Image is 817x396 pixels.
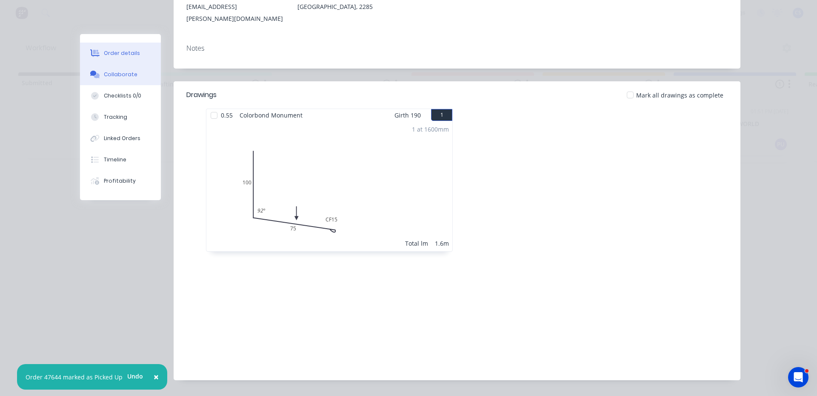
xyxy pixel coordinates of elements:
[80,170,161,192] button: Profitability
[80,43,161,64] button: Order details
[154,371,159,383] span: ×
[80,106,161,128] button: Tracking
[26,373,123,382] div: Order 47644 marked as Picked Up
[405,239,428,248] div: Total lm
[412,125,449,134] div: 1 at 1600mm
[104,135,140,142] div: Linked Orders
[104,156,126,164] div: Timeline
[145,367,167,387] button: Close
[104,92,141,100] div: Checklists 0/0
[186,90,217,100] div: Drawings
[80,85,161,106] button: Checklists 0/0
[104,113,127,121] div: Tracking
[217,109,236,121] span: 0.55
[80,149,161,170] button: Timeline
[636,91,723,100] span: Mark all drawings as complete
[206,121,452,251] div: 0100CF157592º1 at 1600mmTotal lm1.6m
[104,177,136,185] div: Profitability
[80,64,161,85] button: Collaborate
[104,49,140,57] div: Order details
[186,44,728,52] div: Notes
[236,109,306,121] span: Colorbond Monument
[788,367,808,387] iframe: Intercom live chat
[123,370,148,382] button: Undo
[104,71,137,78] div: Collaborate
[80,128,161,149] button: Linked Orders
[394,109,421,121] span: Girth 190
[431,109,452,121] button: 1
[435,239,449,248] div: 1.6m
